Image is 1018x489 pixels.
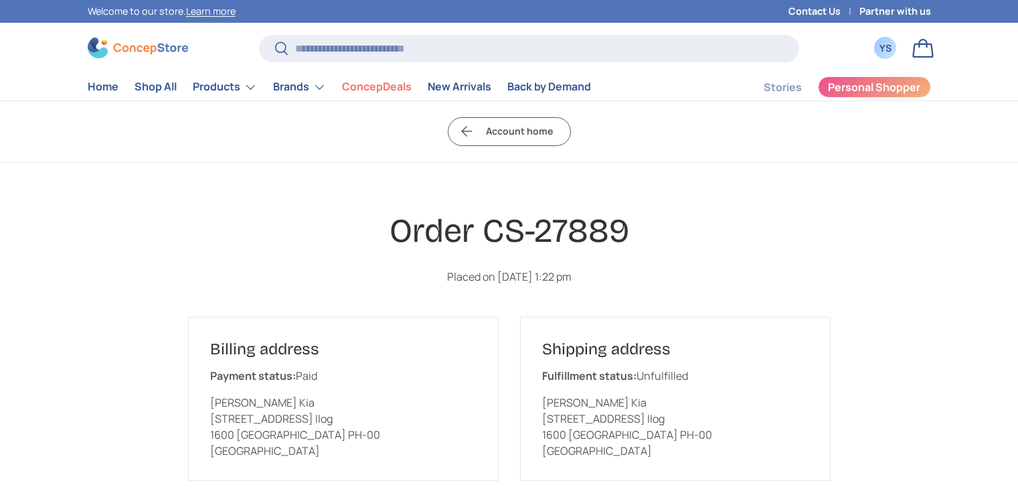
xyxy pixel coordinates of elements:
[135,74,177,100] a: Shop All
[265,74,334,100] summary: Brands
[828,82,920,92] span: Personal Shopper
[88,74,118,100] a: Home
[185,74,265,100] summary: Products
[210,339,477,360] h2: Billing address
[188,210,831,252] h1: Order CS-27889
[788,4,859,19] a: Contact Us
[448,117,571,146] a: Account home
[542,368,637,383] strong: Fulfillment status:
[88,74,591,100] nav: Primary
[88,38,188,58] img: ConcepStore
[193,74,257,100] a: Products
[878,41,893,55] div: YS
[732,74,931,100] nav: Secondary
[210,368,296,383] strong: Payment status:
[273,74,326,100] a: Brands
[859,4,931,19] a: Partner with us
[342,74,412,100] a: ConcepDeals
[428,74,491,100] a: New Arrivals
[210,368,477,384] p: Paid
[542,395,809,459] p: [PERSON_NAME] Kia [STREET_ADDRESS] Ilog 1600 [GEOGRAPHIC_DATA] PH-00 [GEOGRAPHIC_DATA]
[818,76,931,98] a: Personal Shopper
[871,33,900,63] a: YS
[507,74,591,100] a: Back by Demand
[188,269,831,285] p: Placed on [DATE] 1:22 pm
[764,74,802,100] a: Stories
[88,4,236,19] p: Welcome to our store.
[542,339,809,360] h2: Shipping address
[542,368,809,384] p: Unfulfilled
[210,395,477,459] p: [PERSON_NAME] Kia [STREET_ADDRESS] Ilog 1600 [GEOGRAPHIC_DATA] PH-00 [GEOGRAPHIC_DATA]
[186,5,236,17] a: Learn more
